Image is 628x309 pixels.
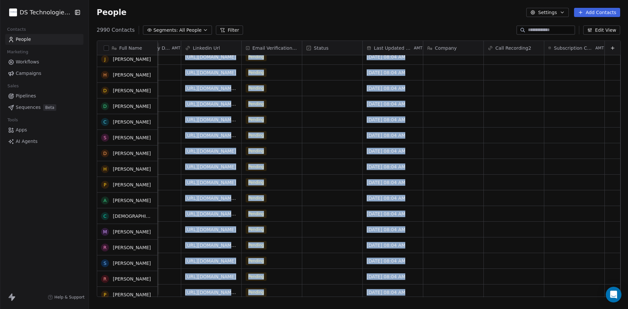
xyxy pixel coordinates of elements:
span: [DATE] 08:04 AM [367,179,405,186]
div: Last Updated DateAMT [363,41,423,55]
span: [URL][DOMAIN_NAME] [185,273,236,280]
div: Full Name [97,41,157,55]
span: [URL][DOMAIN_NAME][PERSON_NAME] [185,195,237,201]
span: AI Agents [16,138,38,145]
span: Workflows [16,59,39,65]
span: A [101,197,109,204]
span: [PERSON_NAME] [113,87,151,94]
span: Call Recording2 [496,45,532,51]
span: People [97,8,127,17]
span: P [101,181,109,189]
span: DS Technologies Inc [20,8,73,17]
span: [PERSON_NAME] [113,181,151,188]
span: [PERSON_NAME] [113,150,151,157]
span: [DATE] 08:04 AM [367,258,405,264]
button: Filter [216,26,243,35]
span: [DATE] 08:04 AM [367,226,405,233]
span: [DATE] 08:04 AM [367,163,405,170]
span: C [101,212,109,220]
span: [DEMOGRAPHIC_DATA][PERSON_NAME] [113,213,153,219]
span: [PERSON_NAME] [113,276,151,282]
span: [URL][DOMAIN_NAME][PERSON_NAME]… [185,211,237,217]
a: People [5,34,83,45]
span: D [101,102,109,110]
span: [PERSON_NAME] [113,134,151,141]
span: [PERSON_NAME] [113,103,151,110]
span: [URL][DOMAIN_NAME][PERSON_NAME] [185,101,237,107]
span: H [101,165,109,173]
span: [DATE] 08:04 AM [367,116,405,123]
span: Pipelines [16,93,36,99]
span: [URL][DOMAIN_NAME][PERSON_NAME] [185,116,237,123]
a: AI Agents [5,136,83,147]
span: [PERSON_NAME] [113,56,151,62]
div: grid [97,55,158,297]
span: S [101,134,109,142]
span: Linkedin Url [193,45,220,51]
a: Workflows [5,57,83,67]
span: J [101,55,109,63]
span: [DATE] 08:04 AM [367,54,405,60]
span: Subscription Cancelled Date [554,45,594,51]
span: AMT [172,45,180,51]
span: Email Verification Status [253,45,298,51]
span: Contacts [4,25,29,34]
span: [PERSON_NAME] [113,72,151,78]
span: [URL][DOMAIN_NAME][PERSON_NAME] [185,242,237,249]
span: Apps [16,127,27,133]
span: [DATE] 08:04 AM [367,195,405,201]
div: Linkedin Url [181,41,241,55]
a: Help & Support [48,295,84,300]
span: Tools [5,115,21,125]
span: D [101,87,109,94]
span: AMT [595,45,604,51]
span: Help & Support [54,295,84,300]
span: [PERSON_NAME] [113,119,151,125]
span: [URL][DOMAIN_NAME] [185,69,236,76]
span: [PERSON_NAME] [113,166,151,172]
span: [URL][DOMAIN_NAME] [185,179,236,186]
div: Call Recording2 [484,41,544,55]
span: [DATE] 08:04 AM [367,242,405,249]
div: Status [302,41,362,55]
span: Sales [5,81,22,91]
span: Full Name [119,45,142,51]
span: [PERSON_NAME] [113,291,151,298]
span: P [101,291,109,299]
span: [DATE] 08:04 AM [367,85,405,92]
button: Add Contacts [574,8,620,17]
span: M [101,228,109,236]
span: [URL][DOMAIN_NAME] [185,163,236,170]
span: [URL][DOMAIN_NAME][PERSON_NAME] [185,289,237,296]
span: [URL][DOMAIN_NAME] [185,148,236,154]
button: DS Technologies Inc [8,7,70,18]
span: Status [314,45,329,51]
span: [DATE] 08:04 AM [367,101,405,107]
span: [URL][DOMAIN_NAME] [185,54,236,60]
span: AMT [414,45,422,51]
span: [URL][DOMAIN_NAME][PERSON_NAME] [185,132,237,139]
span: [URL][DOMAIN_NAME] [185,258,236,264]
div: Email Verification Status [242,41,302,55]
span: Campaigns [16,70,41,77]
span: [DATE] 08:04 AM [367,132,405,139]
span: All People [179,27,201,34]
span: People [16,36,31,43]
span: Company [435,45,457,51]
span: Sequences [16,104,41,111]
span: [DATE] 08:04 AM [367,69,405,76]
span: Segments: [153,27,178,34]
span: C [101,118,109,126]
span: [DATE] 08:04 AM [367,211,405,217]
span: [PERSON_NAME] [113,229,151,235]
div: Open Intercom Messenger [606,287,621,302]
span: [DATE] 08:04 AM [367,273,405,280]
a: SequencesBeta [5,102,83,113]
span: Last Updated Date [374,45,412,51]
span: S [101,259,109,267]
span: [PERSON_NAME] [113,197,151,204]
span: Beta [43,104,56,111]
a: Campaigns [5,68,83,79]
span: [DATE] 08:04 AM [367,289,405,296]
span: R [101,275,109,283]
